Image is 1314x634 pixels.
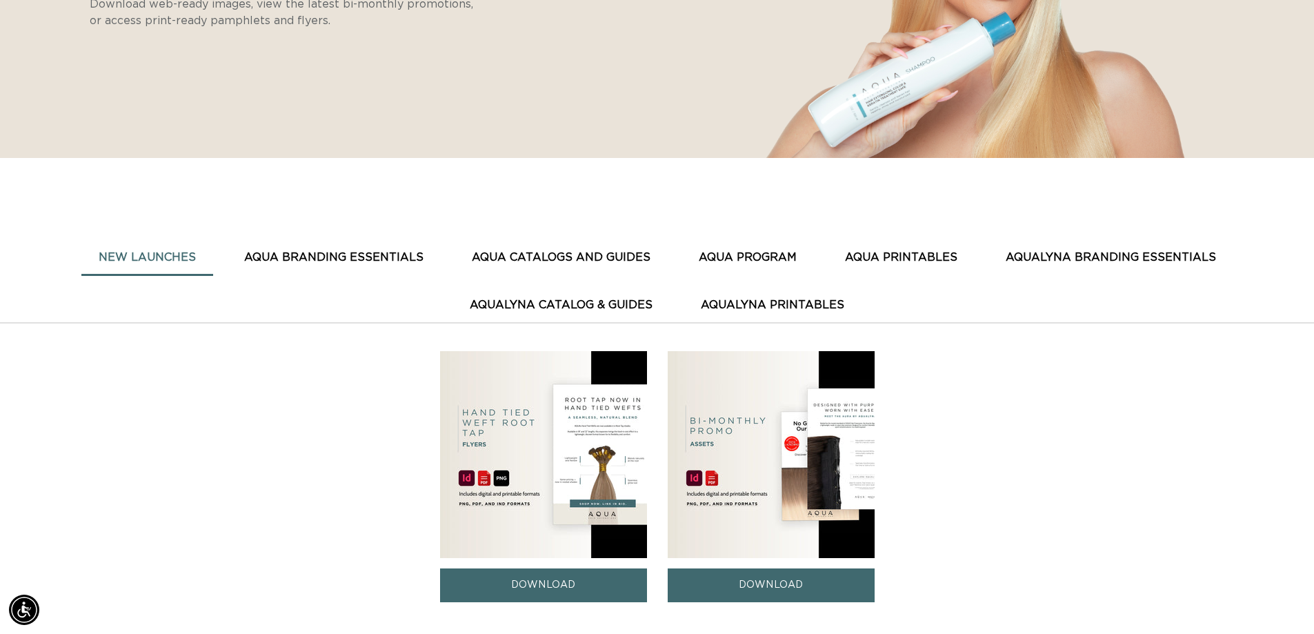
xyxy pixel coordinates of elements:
button: AQUA CATALOGS AND GUIDES [455,241,668,275]
div: Accessibility Menu [9,595,39,625]
a: DOWNLOAD [668,568,875,602]
a: DOWNLOAD [440,568,647,602]
button: AQUA BRANDING ESSENTIALS [227,241,441,275]
button: New Launches [81,241,213,275]
button: AquaLyna Catalog & Guides [452,288,670,322]
button: AquaLyna Branding Essentials [988,241,1233,275]
button: AquaLyna Printables [684,288,862,322]
button: AQUA PRINTABLES [828,241,975,275]
button: AQUA PROGRAM [681,241,814,275]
